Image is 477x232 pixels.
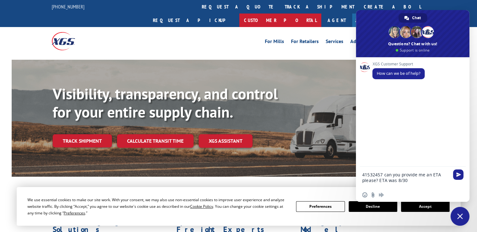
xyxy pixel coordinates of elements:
button: Preferences [296,201,345,212]
a: Customer Portal [239,14,321,27]
span: Cookie Policy [190,204,213,209]
span: XGS Customer Support [372,62,425,66]
b: Visibility, transparency, and control for your entire supply chain. [53,84,278,122]
span: Send a file [370,192,375,197]
a: Join Our Team [352,14,426,27]
span: Preferences [64,210,85,216]
span: Chat [412,13,421,23]
a: Request a pickup [148,14,239,27]
div: We use essential cookies to make our site work. With your consent, we may also use non-essential ... [27,196,288,216]
a: Agent [321,14,352,27]
textarea: Compose your message... [362,167,451,188]
button: Decline [349,201,397,212]
a: [PHONE_NUMBER] [52,3,84,10]
a: Chat [398,13,427,23]
span: Audio message [379,192,384,197]
a: For Mills [265,39,284,46]
a: Track shipment [53,134,112,147]
a: Services [326,39,343,46]
a: For Retailers [291,39,319,46]
a: Calculate transit time [117,134,194,148]
span: How can we be of help? [377,71,420,76]
a: XGS ASSISTANT [199,134,253,148]
span: Send [453,169,463,180]
div: Cookie Consent Prompt [17,187,461,226]
button: Accept [401,201,450,212]
span: Insert an emoji [362,192,367,197]
a: Advantages [350,39,376,46]
a: Close chat [451,207,469,226]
